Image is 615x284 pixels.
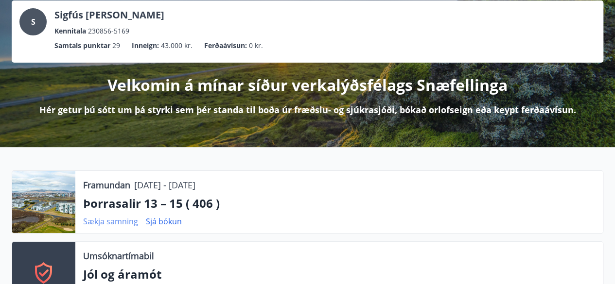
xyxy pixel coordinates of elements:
p: Ferðaávísun : [204,40,247,51]
a: Sækja samning [83,216,138,227]
p: Umsóknartímabil [83,250,154,262]
p: Framundan [83,179,130,191]
span: 0 kr. [249,40,263,51]
span: 230856-5169 [88,26,129,36]
p: Hér getur þú sótt um þá styrki sem þér standa til boða úr fræðslu- og sjúkrasjóði, bókað orlofsei... [39,103,576,116]
p: [DATE] - [DATE] [134,179,195,191]
p: Samtals punktar [54,40,110,51]
span: 43.000 kr. [161,40,193,51]
p: Kennitala [54,26,86,36]
p: Sigfús [PERSON_NAME] [54,8,164,22]
span: 29 [112,40,120,51]
p: Velkomin á mínar síður verkalýðsfélags Snæfellinga [107,74,508,96]
span: S [31,17,35,27]
a: Sjá bókun [146,216,182,227]
p: Jól og áramót [83,266,595,283]
p: Inneign : [132,40,159,51]
p: Þorrasalir 13 – 15 ( 406 ) [83,195,595,212]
